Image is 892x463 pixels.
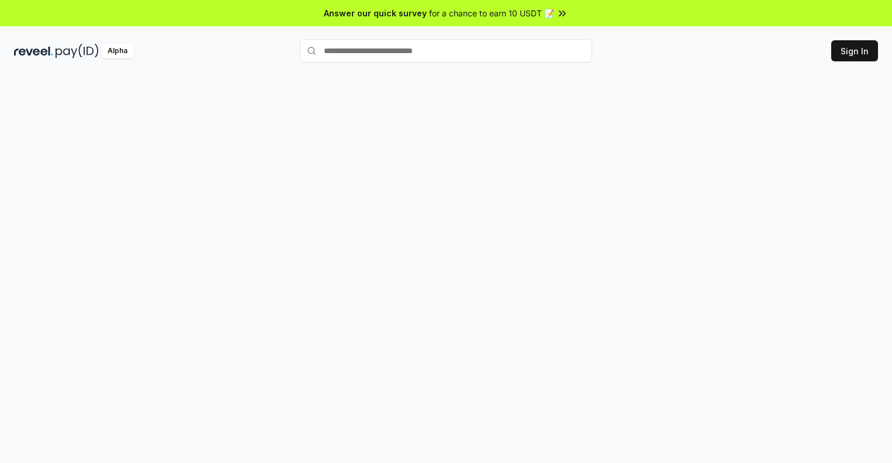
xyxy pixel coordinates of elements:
[831,40,878,61] button: Sign In
[324,7,427,19] span: Answer our quick survey
[56,44,99,58] img: pay_id
[429,7,554,19] span: for a chance to earn 10 USDT 📝
[101,44,134,58] div: Alpha
[14,44,53,58] img: reveel_dark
